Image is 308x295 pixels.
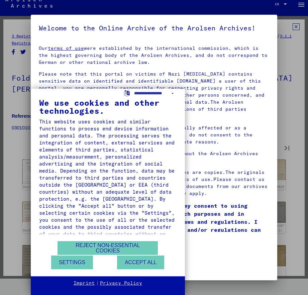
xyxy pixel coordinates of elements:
a: Imprint [74,280,95,287]
div: This website uses cookies and similar functions to process end device information and personal da... [39,118,177,244]
div: We use cookies and other technologies. [39,99,177,115]
button: Settings [51,256,93,269]
a: Privacy Policy [100,280,142,287]
button: Reject non-essential cookies [58,241,158,255]
button: Accept all [117,256,164,269]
